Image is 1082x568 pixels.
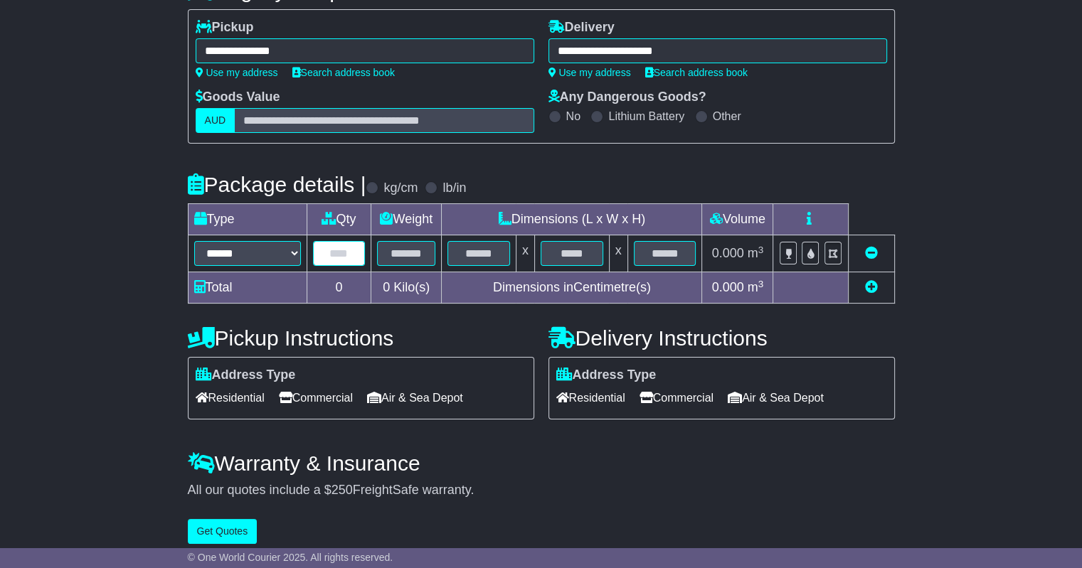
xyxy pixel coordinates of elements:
label: lb/in [442,181,466,196]
span: 0 [383,280,390,294]
h4: Warranty & Insurance [188,451,895,475]
span: Commercial [640,387,714,409]
sup: 3 [758,279,764,289]
td: Dimensions (L x W x H) [442,204,702,235]
label: AUD [196,108,235,133]
span: m [748,280,764,294]
span: Air & Sea Depot [728,387,824,409]
td: Dimensions in Centimetre(s) [442,272,702,304]
span: 250 [332,483,353,497]
label: Goods Value [196,90,280,105]
div: All our quotes include a $ FreightSafe warranty. [188,483,895,498]
sup: 3 [758,245,764,255]
span: 0.000 [712,280,744,294]
span: 0.000 [712,246,744,260]
td: Volume [702,204,773,235]
label: No [566,109,580,123]
label: Address Type [196,368,296,383]
a: Add new item [865,280,878,294]
span: Residential [556,387,625,409]
label: Pickup [196,20,254,36]
a: Search address book [645,67,748,78]
a: Use my address [196,67,278,78]
td: Weight [371,204,442,235]
h4: Package details | [188,173,366,196]
td: Kilo(s) [371,272,442,304]
label: Address Type [556,368,657,383]
span: Air & Sea Depot [367,387,463,409]
td: Type [188,204,307,235]
button: Get Quotes [188,519,258,544]
a: Use my address [548,67,631,78]
span: Commercial [279,387,353,409]
label: Lithium Battery [608,109,684,123]
h4: Pickup Instructions [188,326,534,350]
label: Other [713,109,741,123]
label: Delivery [548,20,615,36]
span: Residential [196,387,265,409]
td: x [516,235,534,272]
a: Search address book [292,67,395,78]
td: Total [188,272,307,304]
span: m [748,246,764,260]
label: kg/cm [383,181,418,196]
label: Any Dangerous Goods? [548,90,706,105]
h4: Delivery Instructions [548,326,895,350]
td: x [609,235,627,272]
span: © One World Courier 2025. All rights reserved. [188,552,393,563]
td: Qty [307,204,371,235]
td: 0 [307,272,371,304]
a: Remove this item [865,246,878,260]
